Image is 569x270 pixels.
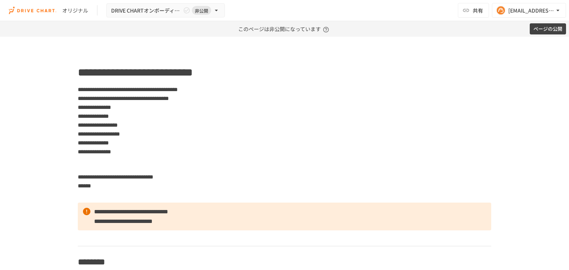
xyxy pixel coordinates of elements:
[492,3,566,18] button: [EMAIL_ADDRESS][DOMAIN_NAME]
[192,7,211,14] span: 非公開
[62,7,88,14] div: オリジナル
[473,6,483,14] span: 共有
[106,3,225,18] button: DRIVE CHARTオンボーディング_v4.6非公開
[9,4,56,16] img: i9VDDS9JuLRLX3JIUyK59LcYp6Y9cayLPHs4hOxMB9W
[111,6,182,15] span: DRIVE CHARTオンボーディング_v4.6
[508,6,554,15] div: [EMAIL_ADDRESS][DOMAIN_NAME]
[238,21,331,37] p: このページは非公開になっています
[530,23,566,35] button: ページの公開
[458,3,489,18] button: 共有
